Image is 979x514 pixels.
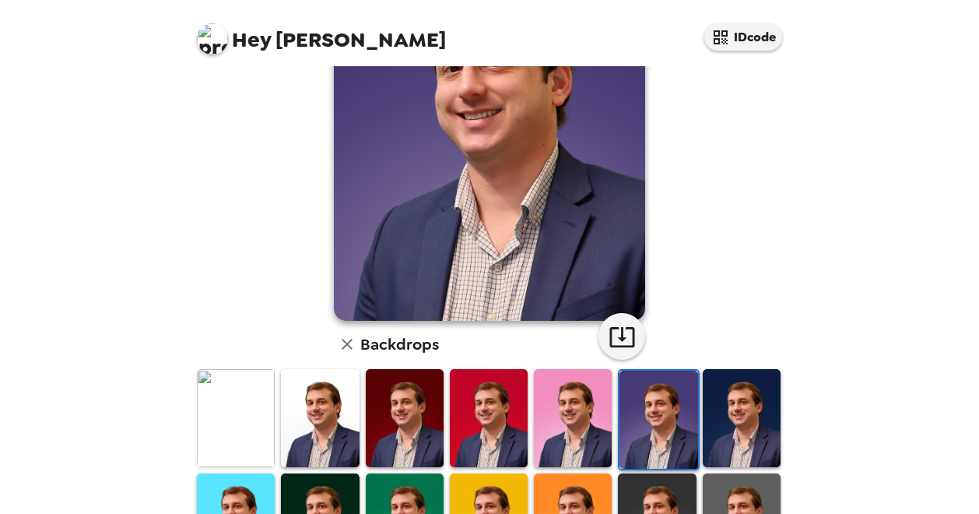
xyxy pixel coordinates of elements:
[704,23,782,51] button: IDcode
[232,26,271,54] span: Hey
[360,332,439,357] h6: Backdrops
[197,16,446,51] span: [PERSON_NAME]
[197,369,275,466] img: Original
[197,23,228,55] img: profile pic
